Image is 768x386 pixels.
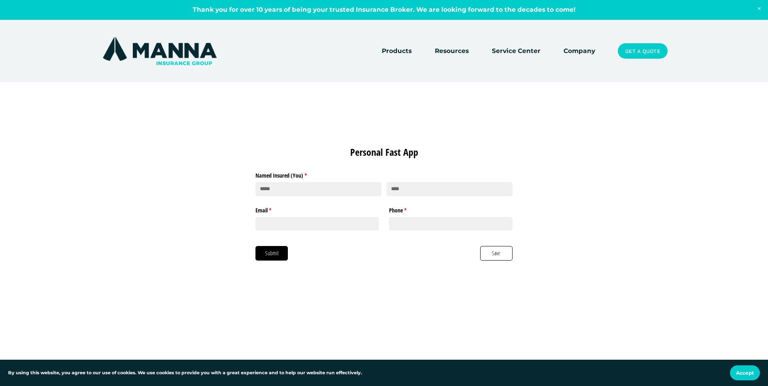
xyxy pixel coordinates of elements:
img: Manna Insurance Group [101,35,219,67]
span: Submit [265,249,279,258]
span: Accept [736,370,754,376]
h1: Personal Fast App [255,145,512,159]
a: folder dropdown [382,45,412,57]
p: By using this website, you agree to our use of cookies. We use cookies to provide you with a grea... [8,369,362,377]
a: Company [564,45,595,57]
button: Accept [730,365,760,380]
label: Phone [389,204,513,214]
button: Save [480,246,513,261]
span: Save [491,249,501,258]
input: Last [387,182,513,196]
a: Get a Quote [618,43,667,59]
span: Products [382,46,412,56]
input: First [255,182,381,196]
a: folder dropdown [435,45,469,57]
label: Email [255,204,379,214]
a: Service Center [492,45,540,57]
legend: Named Insured (You) [255,169,512,180]
span: Resources [435,46,469,56]
button: Submit [255,246,288,261]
